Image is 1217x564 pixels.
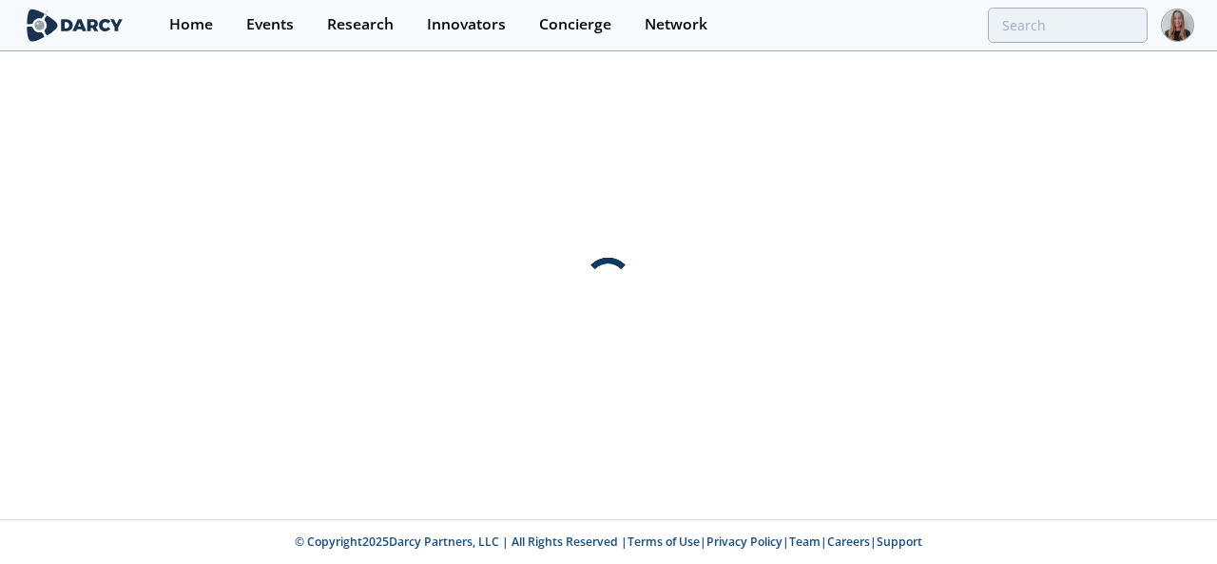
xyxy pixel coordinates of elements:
[427,17,506,32] div: Innovators
[327,17,394,32] div: Research
[27,534,1190,551] p: © Copyright 2025 Darcy Partners, LLC | All Rights Reserved | | | | |
[1161,9,1194,42] img: Profile
[246,17,294,32] div: Events
[827,534,870,550] a: Careers
[988,8,1148,43] input: Advanced Search
[645,17,707,32] div: Network
[706,534,782,550] a: Privacy Policy
[789,534,821,550] a: Team
[539,17,611,32] div: Concierge
[628,534,700,550] a: Terms of Use
[169,17,213,32] div: Home
[877,534,922,550] a: Support
[23,9,126,42] img: logo-wide.svg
